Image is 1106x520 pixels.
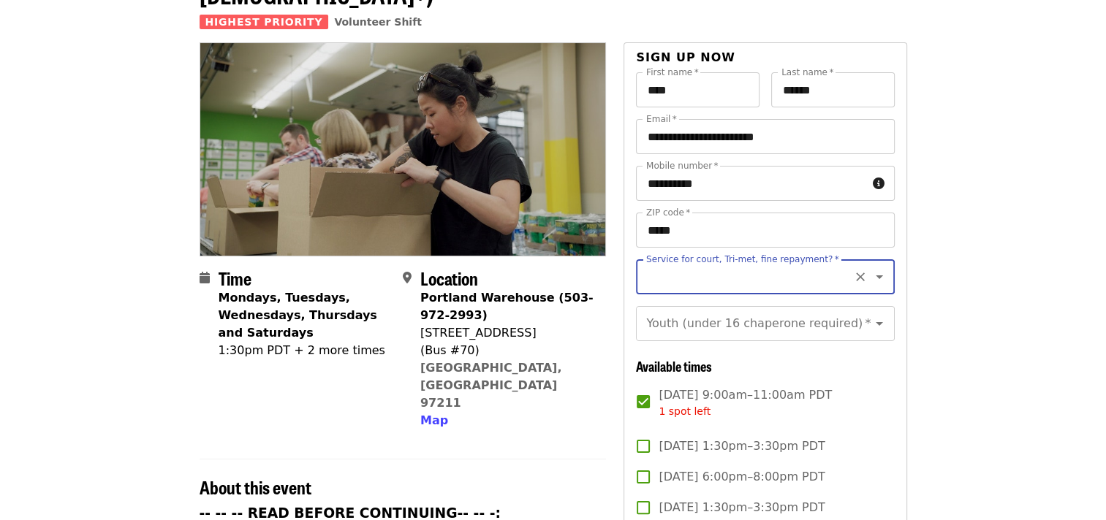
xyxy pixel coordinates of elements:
i: circle-info icon [873,177,885,191]
input: Email [636,119,894,154]
input: Mobile number [636,166,866,201]
button: Clear [850,267,871,287]
input: ZIP code [636,213,894,248]
img: July/Aug/Sept - Portland: Repack/Sort (age 8+) organized by Oregon Food Bank [200,43,606,255]
span: Location [420,265,478,291]
label: Service for court, Tri-met, fine repayment? [646,255,839,264]
strong: Mondays, Tuesdays, Wednesdays, Thursdays and Saturdays [219,291,377,340]
button: Open [869,313,890,334]
span: [DATE] 6:00pm–8:00pm PDT [659,468,825,486]
span: About this event [200,474,311,500]
span: 1 spot left [659,405,711,417]
span: [DATE] 9:00am–11:00am PDT [659,386,832,419]
span: Sign up now [636,50,735,64]
label: Email [646,115,677,123]
span: Highest Priority [200,15,329,29]
button: Open [869,267,890,287]
a: [GEOGRAPHIC_DATA], [GEOGRAPHIC_DATA] 97211 [420,361,562,410]
span: [DATE] 1:30pm–3:30pm PDT [659,499,825,516]
label: ZIP code [646,208,690,217]
span: Time [219,265,251,291]
label: Mobile number [646,161,718,170]
span: [DATE] 1:30pm–3:30pm PDT [659,437,825,455]
a: Volunteer Shift [334,16,422,28]
span: Available times [636,356,712,375]
span: Map [420,413,448,427]
input: Last name [771,72,895,107]
label: First name [646,68,699,77]
button: Map [420,412,448,429]
label: Last name [781,68,833,77]
strong: Portland Warehouse (503-972-2993) [420,291,594,322]
div: [STREET_ADDRESS] [420,324,594,342]
i: map-marker-alt icon [403,271,412,285]
i: calendar icon [200,271,210,285]
div: 1:30pm PDT + 2 more times [219,342,391,359]
div: (Bus #70) [420,342,594,359]
input: First name [636,72,760,107]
